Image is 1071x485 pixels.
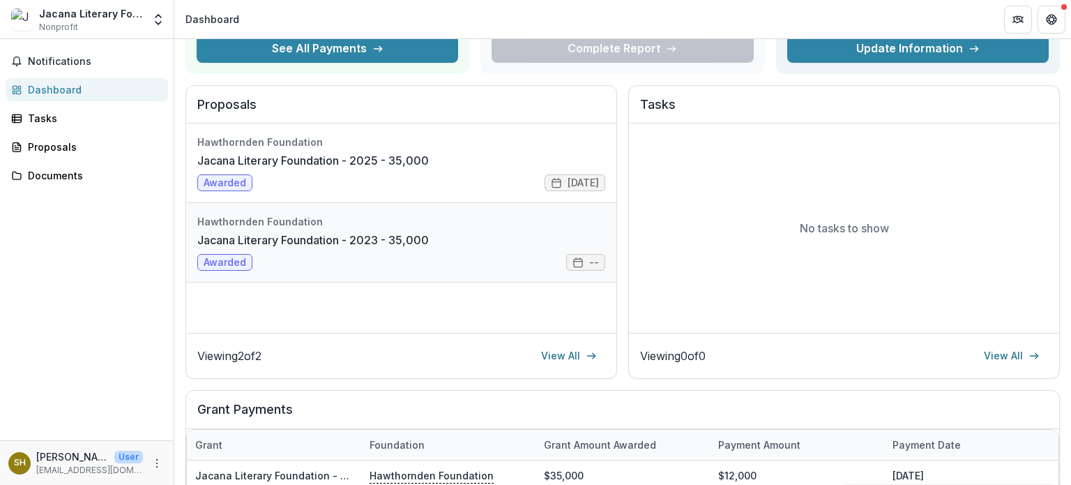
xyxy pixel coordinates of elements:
button: Get Help [1038,6,1065,33]
div: Foundation [361,430,535,460]
div: Dashboard [185,12,239,27]
div: Grant [187,438,231,452]
div: Jacana Literary Foundation [39,6,143,21]
button: Notifications [6,50,168,73]
a: Proposals [6,135,168,158]
div: Grant amount awarded [535,438,664,452]
h2: Grant Payments [197,402,1048,428]
a: Update Information [787,35,1049,63]
a: Documents [6,164,168,187]
nav: breadcrumb [180,9,245,29]
button: See All Payments [197,35,458,63]
h2: Tasks [640,97,1048,124]
p: [EMAIL_ADDRESS][DOMAIN_NAME] [36,464,143,477]
div: Shay Heydenrych [14,458,26,468]
p: [PERSON_NAME] [36,449,109,464]
div: Documents [28,168,157,183]
a: Tasks [6,107,168,130]
p: Hawthornden Foundation [370,468,494,483]
p: Viewing 2 of 2 [197,348,261,364]
div: Foundation [361,438,433,452]
button: More [149,455,165,472]
div: Grant amount awarded [535,430,710,460]
div: Payment date [884,430,1058,460]
div: Tasks [28,111,157,126]
div: Payment Amount [710,438,809,452]
a: Jacana Literary Foundation - 2025 - 35,000 [197,152,429,169]
span: Notifications [28,56,162,68]
img: Jacana Literary Foundation [11,8,33,31]
a: View All [975,345,1048,367]
a: View All [533,345,605,367]
h2: Proposals [197,97,605,124]
div: Proposals [28,140,157,154]
div: Payment date [884,438,969,452]
div: Payment Amount [710,430,884,460]
span: Nonprofit [39,21,78,33]
a: Jacana Literary Foundation - 2023 - 35,000 [197,232,429,248]
p: Viewing 0 of 0 [640,348,706,364]
div: Dashboard [28,82,157,97]
button: Partners [1004,6,1032,33]
a: Dashboard [6,78,168,101]
p: No tasks to show [800,220,889,237]
div: Grant [187,430,361,460]
p: User [114,451,143,463]
button: Open entity switcher [149,6,168,33]
a: Jacana Literary Foundation - 2025 - 35,000 [195,470,409,482]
